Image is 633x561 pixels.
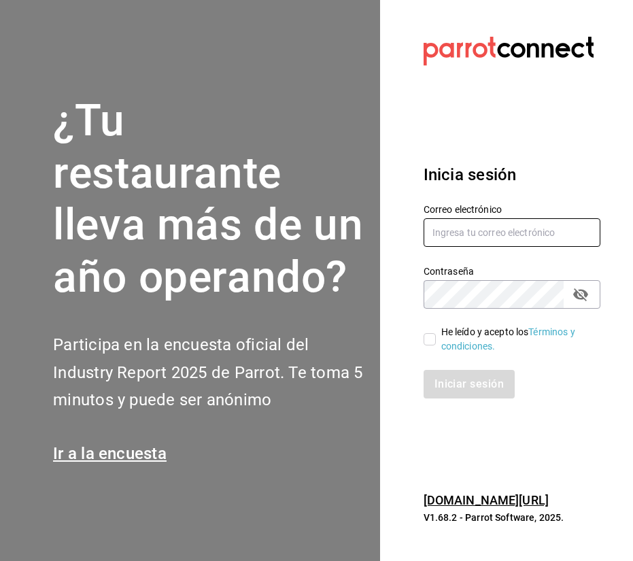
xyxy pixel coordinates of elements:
button: passwordField [569,283,592,306]
label: Contraseña [424,267,600,276]
p: V1.68.2 - Parrot Software, 2025. [424,511,600,524]
label: Correo electrónico [424,205,600,214]
div: He leído y acepto los [441,325,589,354]
h1: ¿Tu restaurante lleva más de un año operando? [53,95,363,304]
a: Ir a la encuesta [53,444,167,463]
input: Ingresa tu correo electrónico [424,218,600,247]
h3: Inicia sesión [424,163,600,187]
h2: Participa en la encuesta oficial del Industry Report 2025 de Parrot. Te toma 5 minutos y puede se... [53,331,363,414]
a: [DOMAIN_NAME][URL] [424,493,549,507]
